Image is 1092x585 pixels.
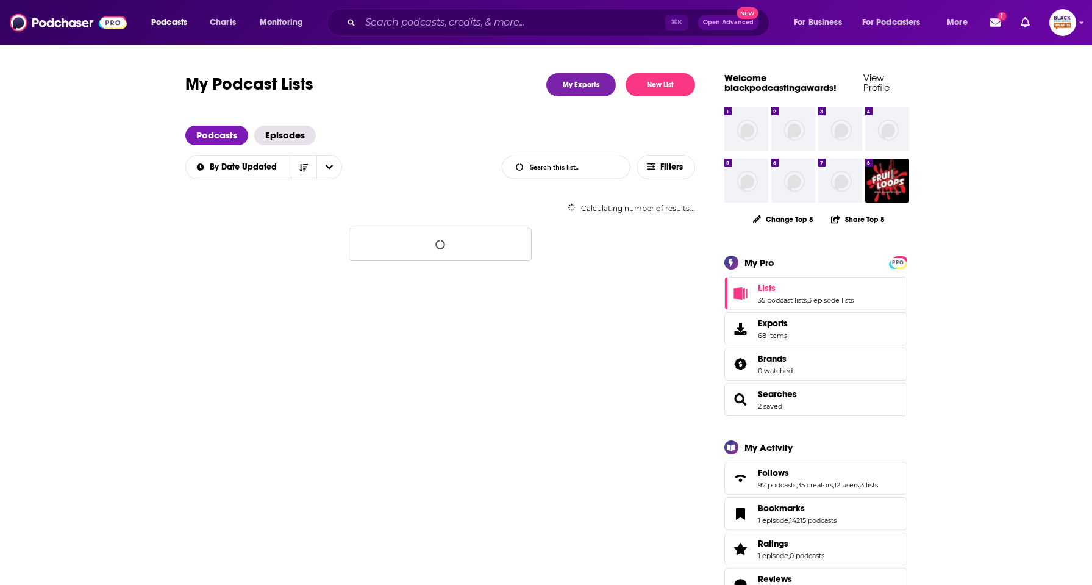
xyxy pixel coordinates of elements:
[143,13,203,32] button: open menu
[854,13,938,32] button: open menu
[1049,9,1076,36] span: Logged in as blackpodcastingawards
[724,72,837,93] a: Welcome blackpodcastingawards!
[758,573,792,584] span: Reviews
[807,296,808,304] span: ,
[1049,9,1076,36] img: User Profile
[758,538,824,549] a: Ratings
[202,13,243,32] a: Charts
[758,353,793,364] a: Brands
[260,14,303,31] span: Monitoring
[698,15,759,30] button: Open AdvancedNew
[790,551,824,560] a: 0 podcasts
[790,516,837,525] a: 14215 podcasts
[985,12,1006,33] a: Show notifications dropdown
[758,516,788,525] a: 1 episode
[938,13,983,32] button: open menu
[724,159,768,203] img: missing-image.png
[798,481,833,489] a: 35 creators
[862,14,921,31] span: For Podcasters
[758,389,797,400] a: Searches
[10,11,127,34] img: Podchaser - Follow, Share and Rate Podcasts
[724,348,907,381] span: Brands
[637,155,695,179] button: Filters
[338,9,781,37] div: Search podcasts, credits, & more...
[758,318,788,329] span: Exports
[254,126,316,145] a: Episodes
[865,159,909,203] a: Fruitloops: Serial Killers of Color
[744,442,793,453] div: My Activity
[758,296,807,304] a: 35 podcast lists
[758,538,788,549] span: Ratings
[729,540,753,558] a: Ratings
[210,163,281,171] span: By Date Updated
[865,107,909,151] img: missing-image.png
[891,257,905,266] a: PRO
[744,257,774,268] div: My Pro
[758,353,787,364] span: Brands
[758,551,788,560] a: 1 episode
[758,282,776,293] span: Lists
[788,551,790,560] span: ,
[729,320,753,337] span: Exports
[859,481,860,489] span: ,
[729,356,753,373] a: Brands
[758,503,837,514] a: Bookmarks
[316,156,342,179] button: open menu
[794,14,842,31] span: For Business
[746,212,821,227] button: Change Top 8
[185,126,248,145] a: Podcasts
[998,12,1006,20] span: 1
[818,107,862,151] img: missing-image.png
[729,391,753,408] a: Searches
[758,367,793,375] a: 0 watched
[737,7,758,19] span: New
[360,13,665,32] input: Search podcasts, credits, & more...
[546,73,616,96] a: My Exports
[785,13,857,32] button: open menu
[788,516,790,525] span: ,
[724,383,907,416] span: Searches
[947,14,968,31] span: More
[891,258,905,267] span: PRO
[729,285,753,302] a: Lists
[758,481,796,489] a: 92 podcasts
[729,470,753,487] a: Follows
[860,481,878,489] a: 3 lists
[771,107,815,151] img: missing-image.png
[724,497,907,530] span: Bookmarks
[251,13,319,32] button: open menu
[210,14,236,31] span: Charts
[185,163,291,171] button: open menu
[703,20,754,26] span: Open Advanced
[834,481,859,489] a: 12 users
[830,207,885,231] button: Share Top 8
[833,481,834,489] span: ,
[724,462,907,495] span: Follows
[729,505,753,522] a: Bookmarks
[291,156,316,179] button: Sort Direction
[151,14,187,31] span: Podcasts
[758,282,854,293] a: Lists
[758,503,805,514] span: Bookmarks
[185,73,313,96] h1: My Podcast Lists
[1016,12,1035,33] a: Show notifications dropdown
[724,277,907,310] span: Lists
[863,72,890,93] a: View Profile
[1049,9,1076,36] button: Show profile menu
[349,228,532,261] button: Loading
[818,159,862,203] img: missing-image.png
[626,73,695,96] button: New List
[758,467,878,478] a: Follows
[758,331,788,340] span: 68 items
[758,467,789,478] span: Follows
[758,402,782,411] a: 2 saved
[808,296,854,304] a: 3 episode lists
[660,163,685,171] span: Filters
[185,155,342,179] h2: Choose List sort
[796,481,798,489] span: ,
[185,204,695,213] div: Calculating number of results...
